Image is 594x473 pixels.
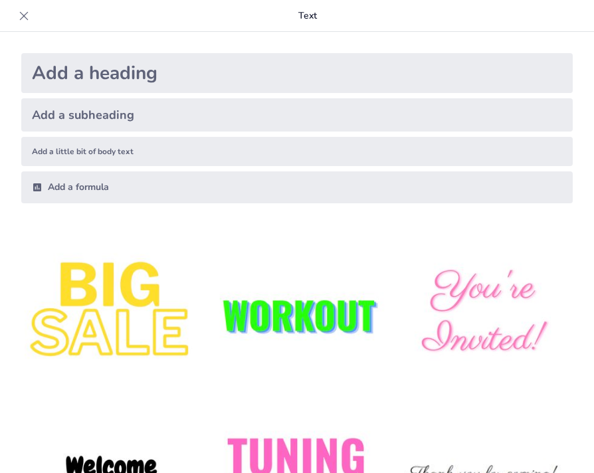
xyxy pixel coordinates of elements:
[393,225,573,405] img: 3.jpeg
[21,137,573,166] div: Add a little bit of body text
[207,225,387,405] img: 2.jpeg
[21,98,573,132] div: Add a subheading
[21,171,573,203] div: Add a formula
[21,225,201,405] img: 1.jpeg
[21,53,573,93] div: Add a heading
